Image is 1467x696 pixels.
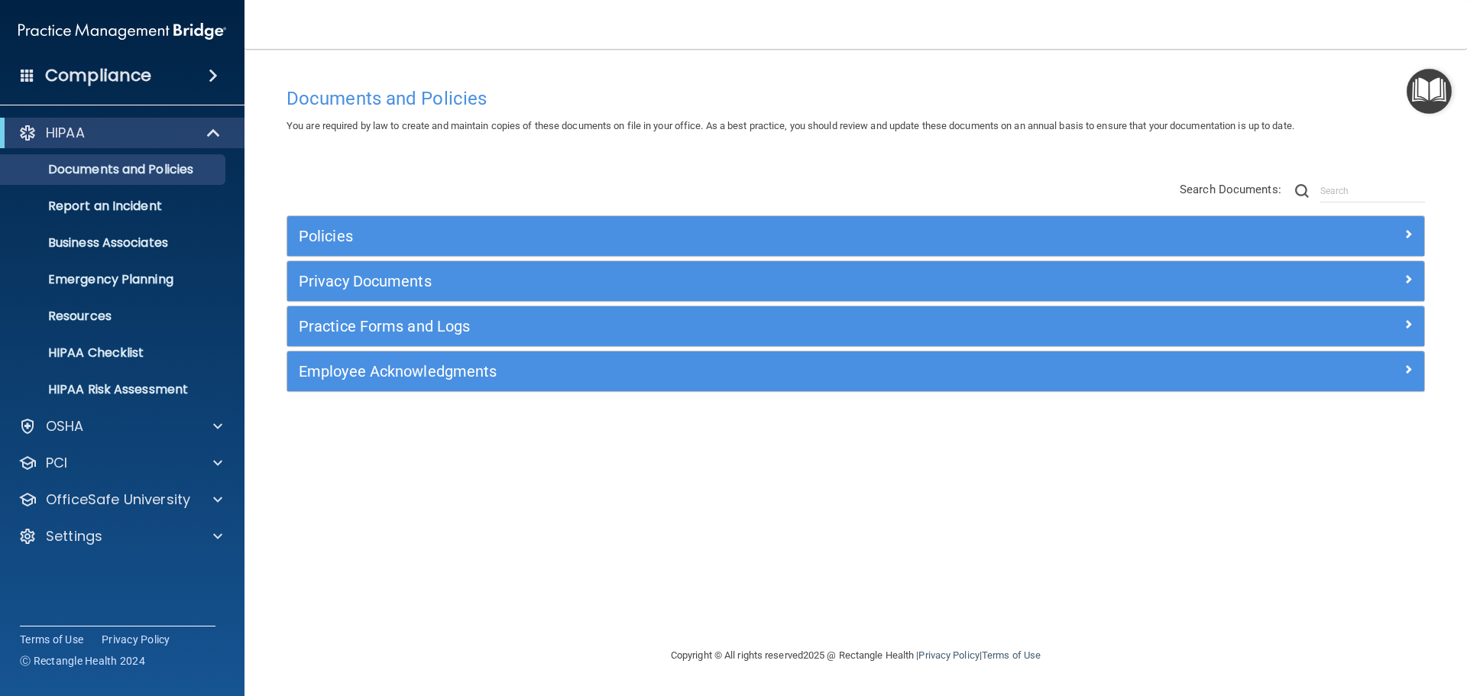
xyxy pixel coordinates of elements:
[46,124,85,142] p: HIPAA
[10,345,219,361] p: HIPAA Checklist
[577,631,1135,680] div: Copyright © All rights reserved 2025 @ Rectangle Health | |
[299,224,1413,248] a: Policies
[45,65,151,86] h4: Compliance
[18,454,222,472] a: PCI
[10,199,219,214] p: Report an Incident
[18,490,222,509] a: OfficeSafe University
[1295,184,1309,198] img: ic-search.3b580494.png
[287,89,1425,108] h4: Documents and Policies
[10,272,219,287] p: Emergency Planning
[10,235,219,251] p: Business Associates
[46,527,102,545] p: Settings
[20,653,145,668] span: Ⓒ Rectangle Health 2024
[18,417,222,435] a: OSHA
[10,162,219,177] p: Documents and Policies
[102,632,170,647] a: Privacy Policy
[299,228,1129,244] h5: Policies
[18,527,222,545] a: Settings
[918,649,979,661] a: Privacy Policy
[1407,69,1452,114] button: Open Resource Center
[287,120,1294,131] span: You are required by law to create and maintain copies of these documents on file in your office. ...
[20,632,83,647] a: Terms of Use
[1180,183,1281,196] span: Search Documents:
[299,318,1129,335] h5: Practice Forms and Logs
[299,363,1129,380] h5: Employee Acknowledgments
[10,382,219,397] p: HIPAA Risk Assessment
[299,269,1413,293] a: Privacy Documents
[46,417,84,435] p: OSHA
[1320,180,1425,202] input: Search
[18,16,226,47] img: PMB logo
[1203,588,1449,649] iframe: Drift Widget Chat Controller
[10,309,219,324] p: Resources
[982,649,1041,661] a: Terms of Use
[46,454,67,472] p: PCI
[46,490,190,509] p: OfficeSafe University
[18,124,222,142] a: HIPAA
[299,314,1413,338] a: Practice Forms and Logs
[299,273,1129,290] h5: Privacy Documents
[299,359,1413,384] a: Employee Acknowledgments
